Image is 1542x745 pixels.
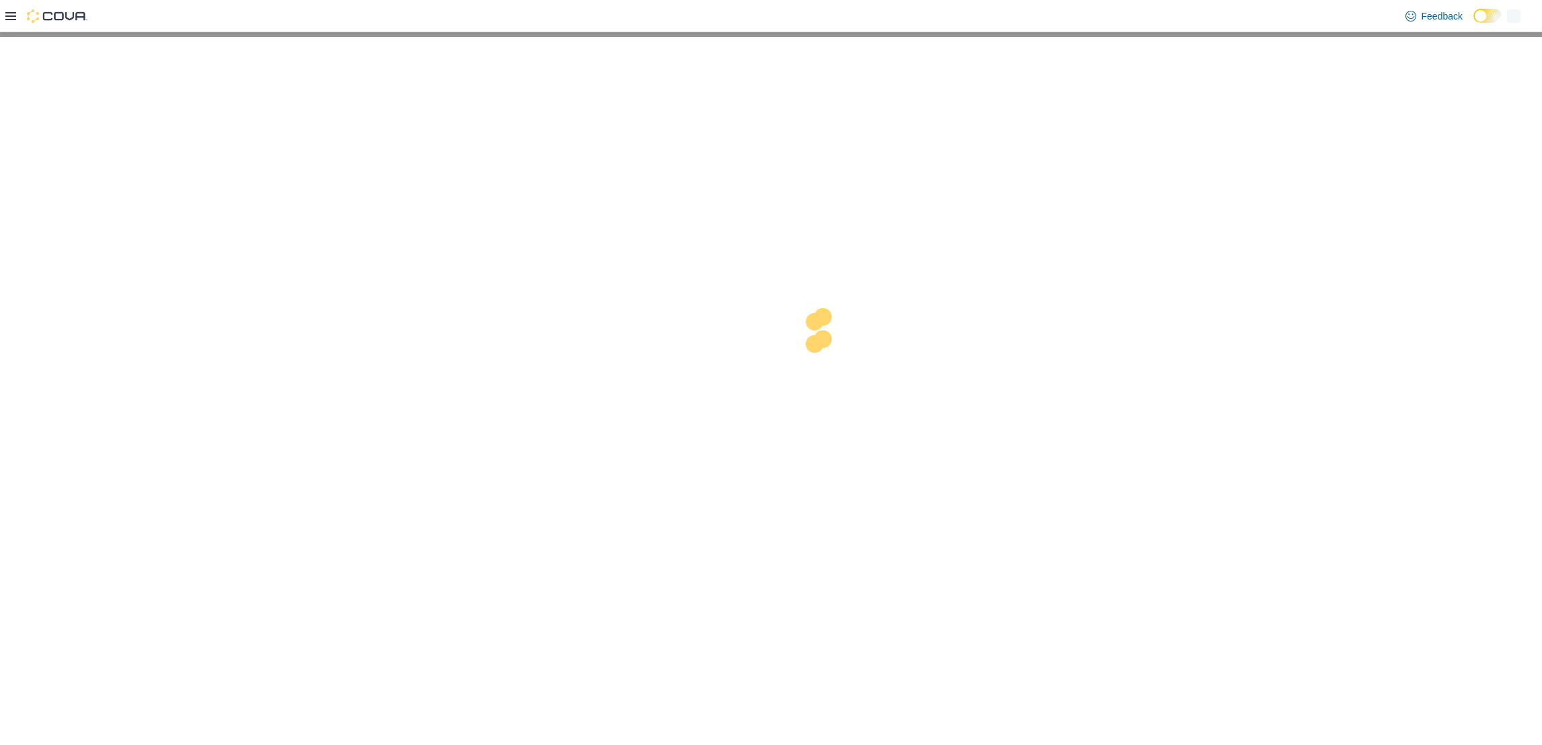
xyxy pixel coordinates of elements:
a: Feedback [1400,3,1468,30]
input: Dark Mode [1473,9,1502,23]
img: cova-loader [771,298,872,399]
span: Dark Mode [1473,23,1474,24]
img: Cova [27,9,87,23]
span: Feedback [1422,9,1463,23]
